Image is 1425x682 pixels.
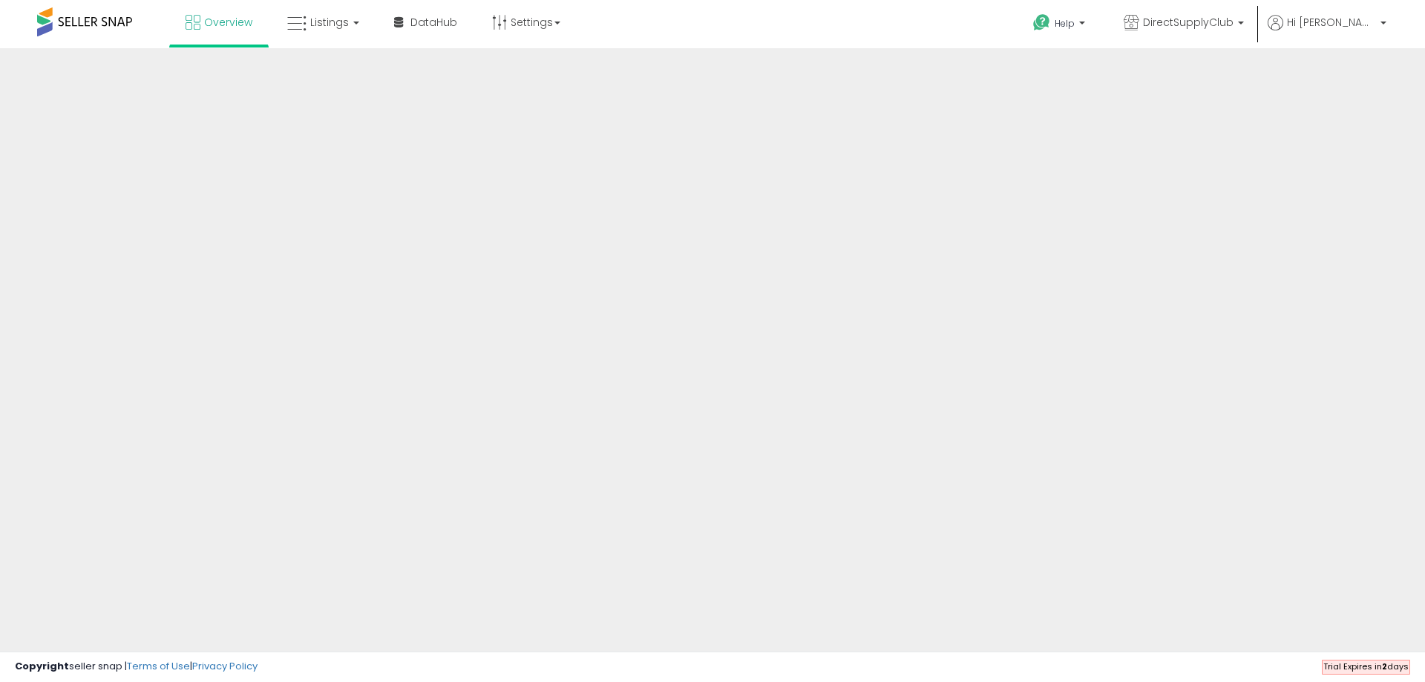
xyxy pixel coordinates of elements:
a: Terms of Use [127,659,190,673]
span: Hi [PERSON_NAME] [1287,15,1376,30]
strong: Copyright [15,659,69,673]
b: 2 [1382,660,1387,672]
span: Listings [310,15,349,30]
span: Help [1055,17,1075,30]
i: Get Help [1032,13,1051,32]
a: Help [1021,2,1100,48]
span: DataHub [410,15,457,30]
div: seller snap | | [15,660,258,674]
span: DirectSupplyClub [1143,15,1234,30]
span: Trial Expires in days [1323,660,1409,672]
a: Hi [PERSON_NAME] [1268,15,1386,48]
span: Overview [204,15,252,30]
a: Privacy Policy [192,659,258,673]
